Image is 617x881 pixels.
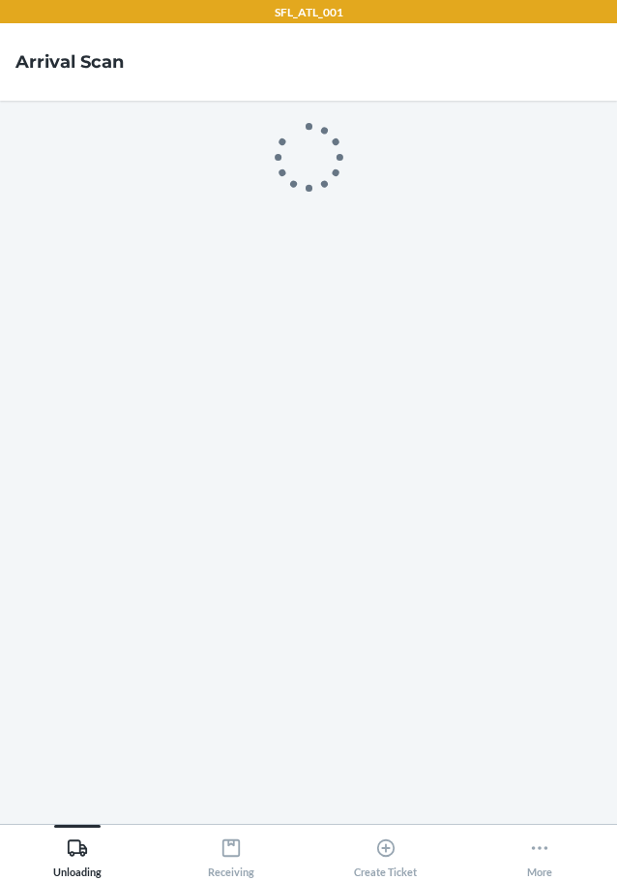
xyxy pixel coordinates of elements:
div: Unloading [53,830,102,878]
div: Receiving [208,830,254,878]
button: Create Ticket [308,825,463,878]
div: Create Ticket [354,830,417,878]
h4: Arrival Scan [15,49,124,75]
div: More [527,830,552,878]
p: SFL_ATL_001 [275,4,343,21]
button: Receiving [155,825,309,878]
